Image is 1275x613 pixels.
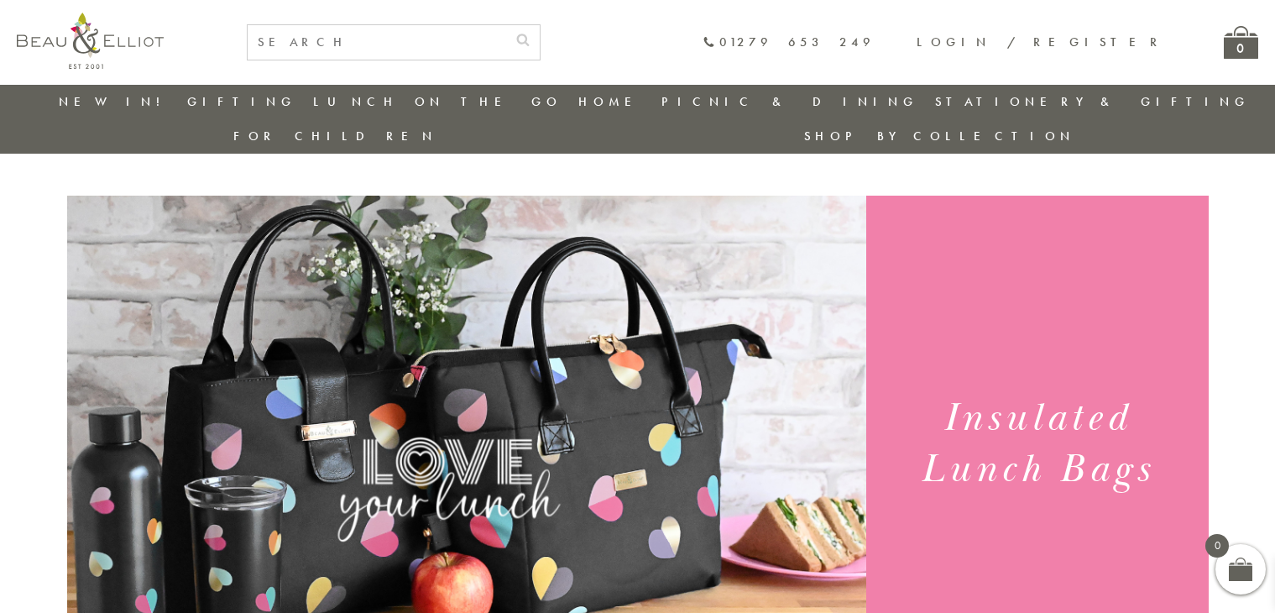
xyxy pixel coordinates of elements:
[886,393,1188,495] h1: Insulated Lunch Bags
[248,25,506,60] input: SEARCH
[187,93,296,110] a: Gifting
[703,35,875,50] a: 01279 653 249
[661,93,918,110] a: Picnic & Dining
[233,128,437,144] a: For Children
[1224,26,1258,59] a: 0
[804,128,1075,144] a: Shop by collection
[59,93,171,110] a: New in!
[313,93,562,110] a: Lunch On The Go
[17,13,164,69] img: logo
[917,34,1165,50] a: Login / Register
[935,93,1250,110] a: Stationery & Gifting
[578,93,645,110] a: Home
[1205,534,1229,558] span: 0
